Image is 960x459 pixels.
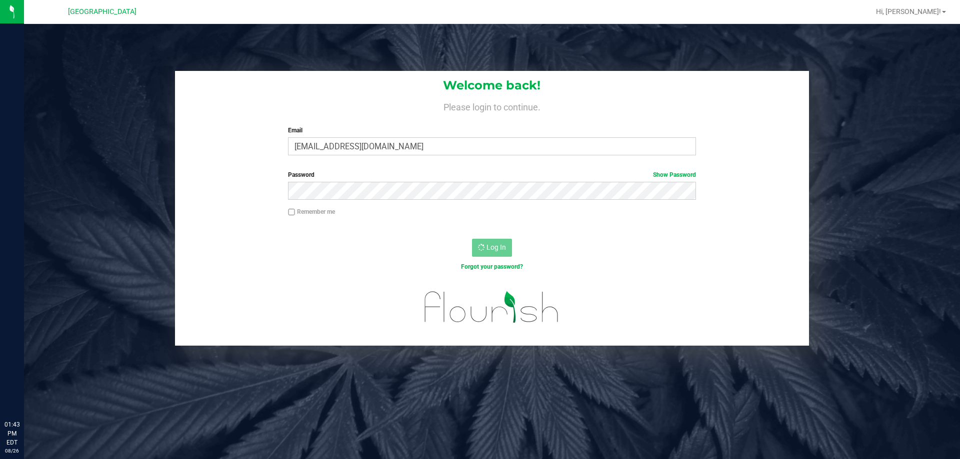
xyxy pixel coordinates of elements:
[461,263,523,270] a: Forgot your password?
[4,447,19,455] p: 08/26
[175,79,809,92] h1: Welcome back!
[288,209,295,216] input: Remember me
[288,207,335,216] label: Remember me
[175,100,809,112] h4: Please login to continue.
[4,420,19,447] p: 01:43 PM EDT
[653,171,696,178] a: Show Password
[288,126,695,135] label: Email
[486,243,506,251] span: Log In
[68,7,136,16] span: [GEOGRAPHIC_DATA]
[288,171,314,178] span: Password
[412,282,571,333] img: flourish_logo.svg
[472,239,512,257] button: Log In
[876,7,941,15] span: Hi, [PERSON_NAME]!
